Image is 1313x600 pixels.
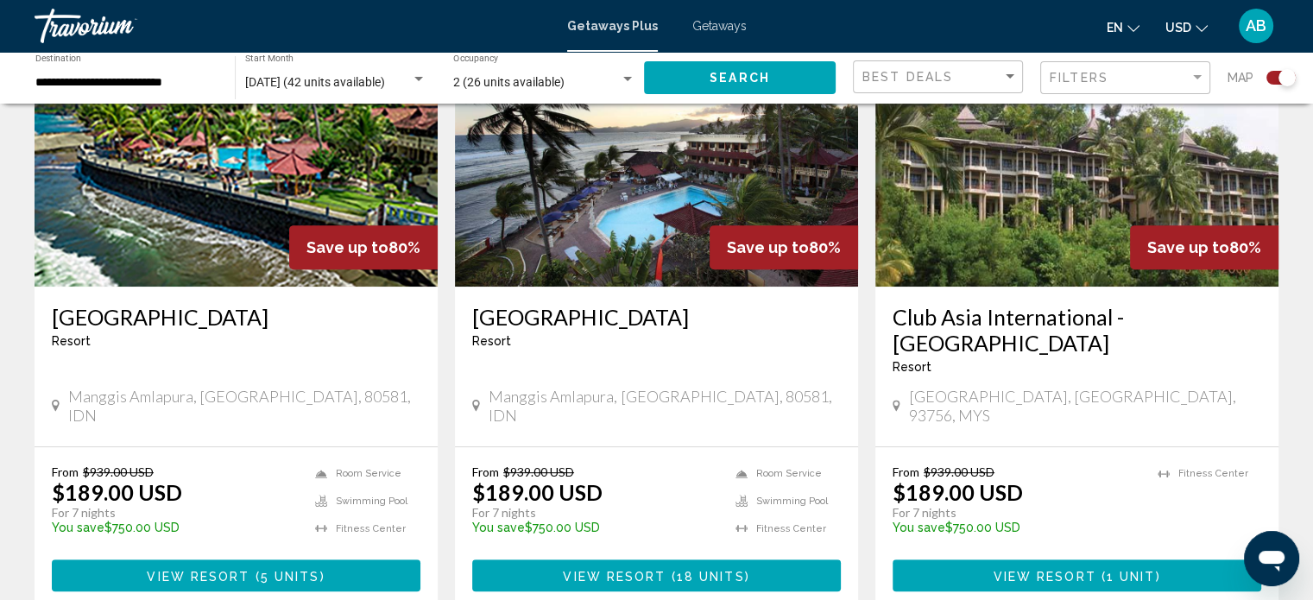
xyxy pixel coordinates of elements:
a: Getaways Plus [567,19,658,33]
p: $750.00 USD [472,521,718,534]
span: [GEOGRAPHIC_DATA], [GEOGRAPHIC_DATA], 93756, MYS [909,387,1261,425]
img: ii_bpm1.jpg [35,10,438,287]
span: You save [52,521,104,534]
p: $189.00 USD [893,479,1023,505]
span: View Resort [993,569,1095,583]
div: 80% [710,225,858,269]
p: $189.00 USD [472,479,603,505]
span: From [52,464,79,479]
span: 2 (26 units available) [453,75,565,89]
button: Change currency [1165,15,1208,40]
span: Resort [893,360,931,374]
iframe: Кнопка запуска окна обмена сообщениями [1244,531,1299,586]
span: Swimming Pool [336,496,407,507]
a: Getaways [692,19,747,33]
button: User Menu [1234,8,1278,44]
span: Map [1228,66,1253,90]
span: You save [893,521,945,534]
span: Fitness Center [1178,468,1248,479]
span: Resort [472,334,511,348]
span: Save up to [306,238,388,256]
span: ( ) [666,569,749,583]
a: Club Asia International - [GEOGRAPHIC_DATA] [893,304,1261,356]
span: Manggis Amlapura, [GEOGRAPHIC_DATA], 80581, IDN [489,387,841,425]
span: USD [1165,21,1191,35]
span: en [1107,21,1123,35]
span: Room Service [336,468,401,479]
span: Save up to [727,238,809,256]
button: View Resort(18 units) [472,559,841,591]
p: $189.00 USD [52,479,182,505]
span: Best Deals [862,70,953,84]
div: 80% [289,225,438,269]
img: ii_bps1.jpg [455,10,858,287]
div: 80% [1130,225,1278,269]
span: View Resort [563,569,666,583]
a: [GEOGRAPHIC_DATA] [52,304,420,330]
span: You save [472,521,525,534]
span: $939.00 USD [83,464,154,479]
span: 1 unit [1107,569,1156,583]
p: For 7 nights [472,505,718,521]
span: Fitness Center [756,523,826,534]
span: 5 units [261,569,320,583]
span: View Resort [147,569,249,583]
span: Filters [1050,71,1108,85]
button: Change language [1107,15,1139,40]
button: Filter [1040,60,1210,96]
p: $750.00 USD [893,521,1140,534]
button: View Resort(5 units) [52,559,420,591]
button: View Resort(1 unit) [893,559,1261,591]
span: Swimming Pool [756,496,828,507]
span: [DATE] (42 units available) [245,75,385,89]
p: For 7 nights [893,505,1140,521]
a: [GEOGRAPHIC_DATA] [472,304,841,330]
span: $939.00 USD [503,464,574,479]
span: Save up to [1147,238,1229,256]
a: Travorium [35,9,550,43]
span: From [893,464,919,479]
mat-select: Sort by [862,70,1018,85]
span: AB [1246,17,1266,35]
img: ii_hdm1.jpg [875,10,1278,287]
p: For 7 nights [52,505,298,521]
span: 18 units [677,569,745,583]
span: Fitness Center [336,523,406,534]
span: From [472,464,499,479]
span: Resort [52,334,91,348]
span: ( ) [1096,569,1161,583]
span: ( ) [250,569,325,583]
span: $939.00 USD [924,464,994,479]
span: Search [710,72,770,85]
p: $750.00 USD [52,521,298,534]
span: Room Service [756,468,822,479]
button: Search [644,61,836,93]
span: Manggis Amlapura, [GEOGRAPHIC_DATA], 80581, IDN [68,387,420,425]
